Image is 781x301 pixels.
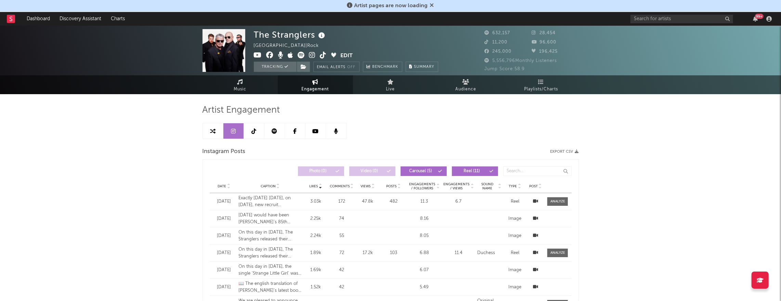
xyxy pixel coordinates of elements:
[313,62,360,72] button: Email AlertsOff
[485,67,525,71] span: Jump Score: 58.9
[330,184,350,188] span: Comments
[529,184,538,188] span: Post
[213,267,235,274] div: [DATE]
[386,85,395,93] span: Live
[406,62,438,72] button: Summary
[330,284,354,291] div: 42
[504,75,579,94] a: Playlists/Charts
[409,233,440,239] div: 8.05
[353,75,428,94] a: Live
[409,182,435,190] span: Engagements / Followers
[428,75,504,94] a: Audience
[755,14,764,19] div: 99 +
[203,106,280,114] span: Artist Engagement
[630,15,733,23] input: Search for artists
[505,215,525,222] div: Image
[505,284,525,291] div: Image
[254,62,297,72] button: Tracking
[349,166,395,176] button: Video(0)
[239,263,302,277] div: On this day in [DATE], the single 'Strange Little Girl' was released. It was the swan song of the...
[503,166,572,176] input: Search...
[278,75,353,94] a: Engagement
[330,198,354,205] div: 172
[348,65,356,69] em: Off
[305,284,326,291] div: 1.52k
[485,31,510,35] span: 632,157
[357,250,378,256] div: 17.2k
[485,49,512,54] span: 245,000
[305,267,326,274] div: 1.69k
[298,166,344,176] button: Photo(0)
[213,250,235,256] div: [DATE]
[330,250,354,256] div: 72
[305,215,326,222] div: 2.25k
[213,215,235,222] div: [DATE]
[532,31,556,35] span: 28,454
[443,250,474,256] div: 11.4
[524,85,558,93] span: Playlists/Charts
[261,184,276,188] span: Caption
[213,233,235,239] div: [DATE]
[373,63,399,71] span: Benchmark
[239,280,302,294] div: 📖 The english translation of [PERSON_NAME]'s latest book 'Strangler In The Light: conversations w...
[452,166,498,176] button: Reel(11)
[505,198,525,205] div: Reel
[363,62,402,72] a: Benchmark
[310,184,318,188] span: Likes
[381,250,405,256] div: 103
[254,42,327,50] div: [GEOGRAPHIC_DATA] | Rock
[753,16,758,22] button: 99+
[430,3,434,9] span: Dismiss
[361,184,370,188] span: Views
[218,184,226,188] span: Date
[381,198,405,205] div: 482
[409,267,440,274] div: 6.07
[203,148,246,156] span: Instagram Posts
[505,233,525,239] div: Image
[532,49,558,54] span: 196,425
[505,250,525,256] div: Reel
[239,195,302,208] div: Exactly [DATE] [DATE], on [DATE], new recruit [PERSON_NAME] became a Strangler, making his live d...
[302,169,334,173] span: Photo ( 0 )
[330,233,354,239] div: 55
[239,229,302,242] div: On this day in [DATE], The Stranglers released their seminal second album 'No More Heroes'. Featu...
[357,198,378,205] div: 47.8k
[485,40,508,45] span: 11,200
[305,233,326,239] div: 2.24k
[239,212,302,225] div: [DATE] would have been [PERSON_NAME]’s 85th birthday. Please join us in raising a toast to our de...
[254,29,327,40] div: The Stranglers
[409,198,440,205] div: 11.3
[477,250,501,256] div: Duchess
[455,85,476,93] span: Audience
[485,59,557,63] span: 5,556,796 Monthly Listeners
[330,215,354,222] div: 74
[302,85,329,93] span: Engagement
[405,169,437,173] span: Carousel ( 5 )
[509,184,517,188] span: Type
[106,12,130,26] a: Charts
[532,40,556,45] span: 96,600
[354,3,428,9] span: Artist pages are now loading
[409,215,440,222] div: 8.16
[550,150,579,154] button: Export CSV
[456,169,488,173] span: Reel ( 11 )
[341,52,353,60] button: Edit
[386,184,396,188] span: Posts
[505,267,525,274] div: Image
[213,198,235,205] div: [DATE]
[409,250,440,256] div: 6.88
[443,182,470,190] span: Engagements / Views
[22,12,55,26] a: Dashboard
[55,12,106,26] a: Discovery Assistant
[203,75,278,94] a: Music
[354,169,385,173] span: Video ( 0 )
[305,198,326,205] div: 3.03k
[409,284,440,291] div: 5.49
[239,246,302,260] div: On this day in [DATE], The Stranglers released their fourth album ‘The Raven’. To celebrate, here...
[414,65,434,69] span: Summary
[305,250,326,256] div: 1.89k
[477,182,497,190] span: Sound Name
[234,85,246,93] span: Music
[443,198,474,205] div: 6.7
[330,267,354,274] div: 42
